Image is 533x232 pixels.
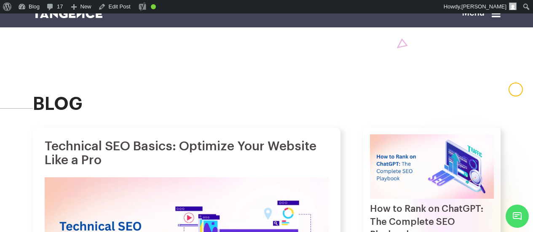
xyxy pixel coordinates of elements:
img: logo SVG [33,9,103,18]
span: Chat Widget [506,205,529,228]
h2: blog [33,94,501,114]
h1: Technical SEO Basics: Optimize Your Website Like a Pro [45,139,329,167]
img: How to Rank on ChatGPT: The Complete SEO Playbook [370,134,494,199]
